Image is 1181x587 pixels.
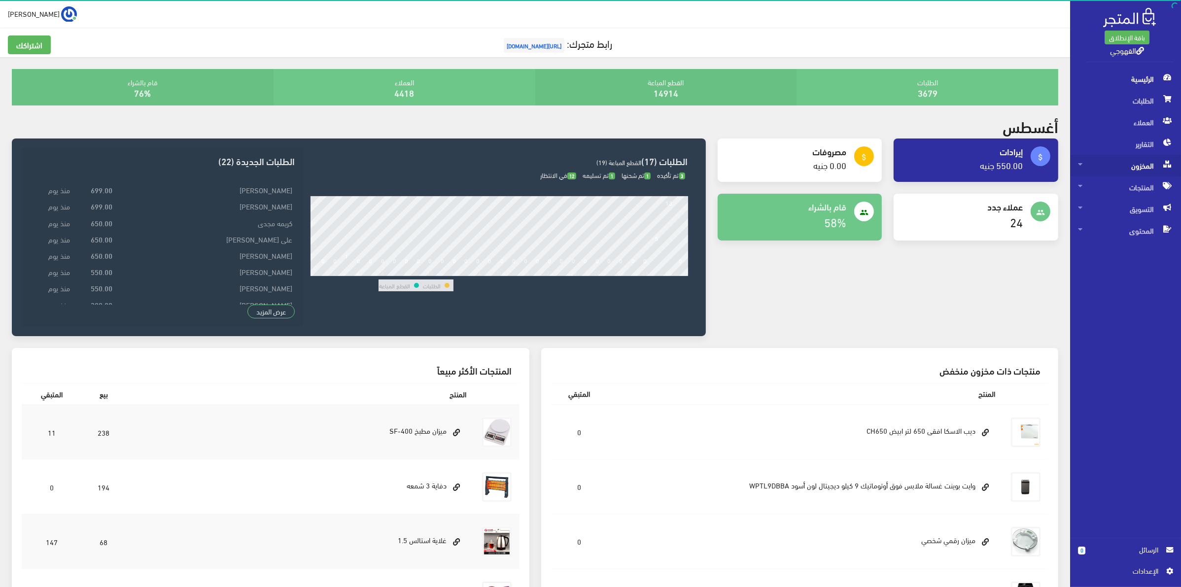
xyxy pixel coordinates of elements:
[311,156,688,166] h3: الطلبات (17)
[22,459,82,514] td: 0
[381,269,384,276] div: 6
[1078,547,1085,554] span: 0
[622,169,651,181] span: تم شحنها
[30,296,72,312] td: منذ يوم
[126,514,474,569] td: غلاية استالس 1.5
[91,184,112,195] strong: 699.00
[570,269,577,276] div: 22
[30,214,72,231] td: منذ يوم
[551,383,608,404] th: المتبقي
[247,305,295,318] a: عرض المزيد
[1078,176,1173,198] span: المنتجات
[1070,68,1181,90] a: الرئيسية
[451,269,458,276] div: 12
[551,405,608,460] td: 0
[540,169,576,181] span: في الانتظار
[1070,111,1181,133] a: العملاء
[422,279,441,291] td: الطلبات
[30,231,72,247] td: منذ يوم
[30,156,295,166] h3: الطلبات الجديدة (22)
[551,514,608,569] td: 0
[860,208,868,217] i: people
[824,211,846,232] a: 58%
[860,153,868,162] i: attach_money
[654,84,678,101] a: 14914
[30,198,72,214] td: منذ يوم
[1093,544,1158,555] span: الرسائل
[608,514,1004,569] td: ميزان رقمي شخصي
[1070,133,1181,155] a: التقارير
[333,269,337,276] div: 2
[91,250,112,261] strong: 650.00
[608,405,1004,460] td: ديب الاسكا افقى 650 لتر ابيض CH650
[583,169,615,181] span: تم تسليمه
[594,269,601,276] div: 24
[1070,155,1181,176] a: المخزون
[980,157,1023,173] a: 550.00 جنيه
[1078,133,1173,155] span: التقارير
[1078,155,1173,176] span: المخزون
[1078,68,1173,90] span: الرئيسية
[30,182,72,198] td: منذ يوم
[394,84,414,101] a: 4418
[61,6,77,22] img: ...
[82,405,126,460] td: 238
[535,69,797,105] div: القطع المباعة
[8,6,77,22] a: ... [PERSON_NAME]
[551,459,608,514] td: 0
[8,7,60,20] span: [PERSON_NAME]
[22,405,82,460] td: 11
[1011,527,1041,556] img: myzan-rkmy-shkhsy.jpg
[1086,565,1158,576] span: اﻹعدادات
[618,269,625,276] div: 26
[902,146,1023,156] h4: إيرادات
[1070,220,1181,242] a: المحتوى
[126,383,474,405] th: المنتج
[1105,31,1149,44] a: باقة الإنطلاق
[1003,117,1058,135] h2: أغسطس
[274,69,535,105] div: العملاء
[91,201,112,211] strong: 699.00
[1078,565,1173,581] a: اﻹعدادات
[813,157,846,173] a: 0.00 جنيه
[797,69,1058,105] div: الطلبات
[1078,198,1173,220] span: التسويق
[1036,208,1045,217] i: people
[665,269,672,276] div: 30
[12,69,274,105] div: قام بالشراء
[644,173,651,180] span: 1
[567,173,576,180] span: 12
[82,383,126,405] th: بيع
[82,514,126,569] td: 68
[134,84,151,101] a: 76%
[1011,472,1041,502] img: oayt-boynt-ghsal-mlabs-fok-aotomatyk-9-kylo-dygytal-lon-asod-wptl9dbba.png
[1070,176,1181,198] a: المنتجات
[115,214,295,231] td: كريمه مجدى
[559,366,1041,375] h3: منتجات ذات مخزون منخفض
[1036,153,1045,162] i: attach_money
[499,269,506,276] div: 16
[126,459,474,514] td: دفاية 3 شمعه
[902,202,1023,211] h4: عملاء جدد
[115,280,295,296] td: [PERSON_NAME]
[726,202,847,211] h4: قام بالشراء
[679,173,686,180] span: 3
[1103,8,1156,27] img: .
[596,156,641,168] span: القطع المباعة (19)
[115,264,295,280] td: [PERSON_NAME]
[115,247,295,264] td: [PERSON_NAME]
[482,527,512,556] img: ghlay-astals-15.jpg
[357,269,360,276] div: 4
[91,217,112,228] strong: 650.00
[91,266,112,277] strong: 550.00
[22,514,82,569] td: 147
[405,269,408,276] div: 8
[657,169,686,181] span: تم تأكيده
[1011,417,1041,447] img: dyb-alaska-afk-650-ltr-abyd-ch650.png
[482,472,512,502] img: dfay-3-shmaah.jpg
[1078,544,1173,565] a: 0 الرسائل
[8,35,51,54] a: اشتراكك
[546,269,553,276] div: 20
[115,198,295,214] td: [PERSON_NAME]
[1078,111,1173,133] span: العملاء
